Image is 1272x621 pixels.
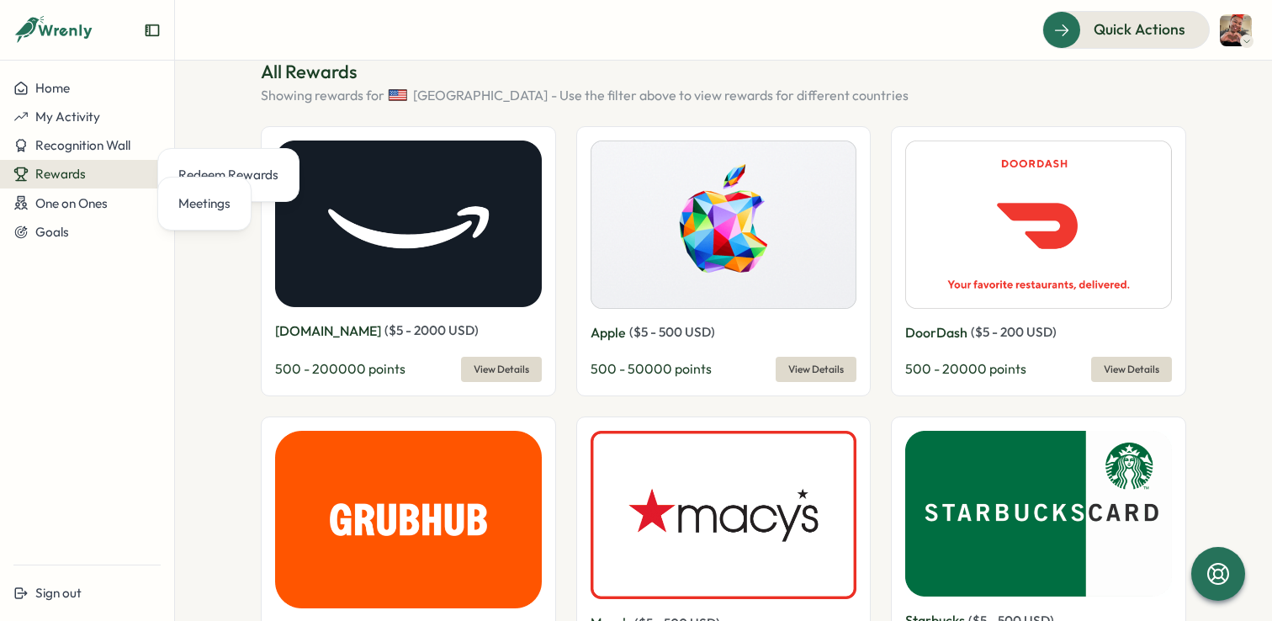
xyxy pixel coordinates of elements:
[461,357,542,382] button: View Details
[388,85,408,105] img: United States
[905,322,967,343] p: DoorDash
[1091,357,1172,382] button: View Details
[35,137,130,153] span: Recognition Wall
[275,431,542,608] img: Grubhub
[35,195,108,211] span: One on Ones
[413,85,548,106] span: [GEOGRAPHIC_DATA]
[35,109,100,125] span: My Activity
[905,360,1026,377] span: 500 - 20000 points
[35,585,82,601] span: Sign out
[1094,19,1185,40] span: Quick Actions
[172,188,237,220] a: Meetings
[275,360,405,377] span: 500 - 200000 points
[144,22,161,39] button: Expand sidebar
[551,85,909,106] span: - Use the filter above to view rewards for different countries
[275,321,381,342] p: [DOMAIN_NAME]
[591,322,626,343] p: Apple
[591,431,857,600] img: Macy's
[178,194,231,213] div: Meetings
[35,166,86,182] span: Rewards
[261,85,384,106] span: Showing rewards for
[971,324,1057,340] span: ( $ 5 - 200 USD )
[172,159,285,191] a: Redeem Rewards
[905,141,1172,309] img: DoorDash
[275,141,542,307] img: Amazon.com
[788,358,844,381] span: View Details
[35,224,69,240] span: Goals
[35,80,70,96] span: Home
[629,324,715,340] span: ( $ 5 - 500 USD )
[1042,11,1210,48] button: Quick Actions
[384,322,479,338] span: ( $ 5 - 2000 USD )
[1104,358,1159,381] span: View Details
[261,59,1186,85] p: All Rewards
[178,166,278,184] div: Redeem Rewards
[905,431,1172,597] img: Starbucks
[474,358,529,381] span: View Details
[591,360,712,377] span: 500 - 50000 points
[776,357,856,382] button: View Details
[1220,14,1252,46] img: Cyndyl Harrison
[591,141,857,309] img: Apple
